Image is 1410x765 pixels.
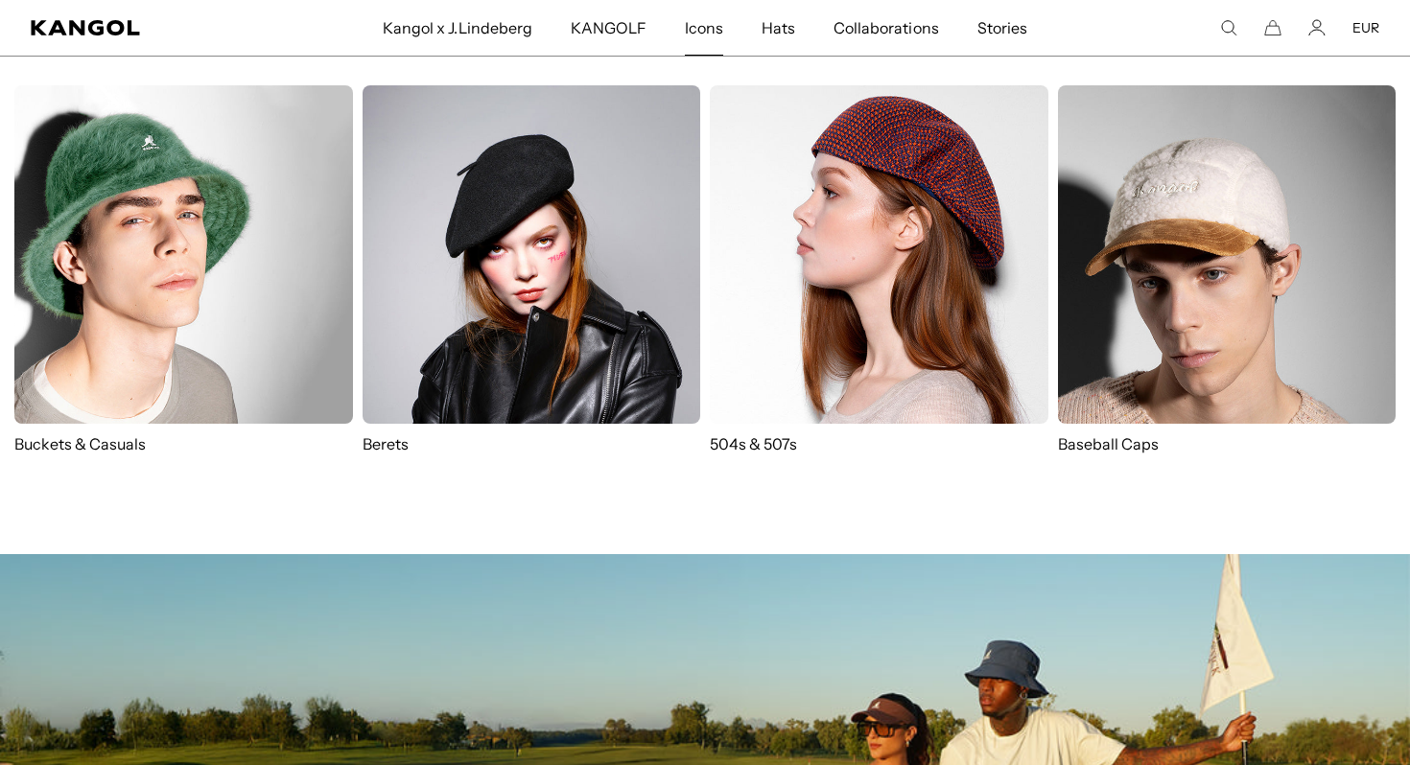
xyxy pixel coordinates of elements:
[14,85,353,454] a: Buckets & Casuals
[1220,19,1237,36] summary: Search here
[710,85,1048,454] a: 504s & 507s
[31,20,252,35] a: Kangol
[363,433,701,454] p: Berets
[1058,433,1397,454] p: Baseball Caps
[1308,19,1326,36] a: Account
[363,85,701,454] a: Berets
[14,433,353,454] p: Buckets & Casuals
[1264,19,1281,36] button: Cart
[710,433,1048,454] p: 504s & 507s
[1352,19,1379,36] button: EUR
[1058,85,1397,474] a: Baseball Caps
